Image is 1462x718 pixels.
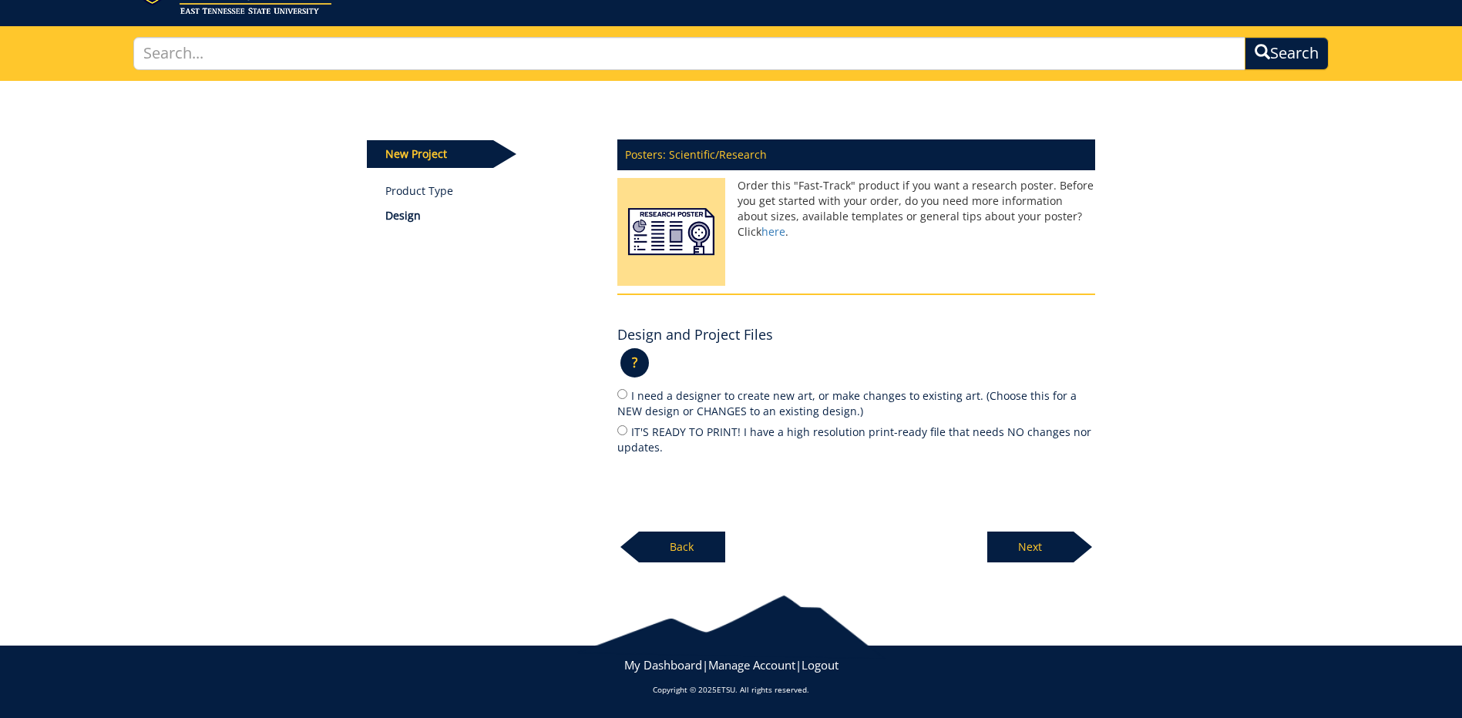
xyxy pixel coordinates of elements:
p: Back [639,532,725,562]
input: IT'S READY TO PRINT! I have a high resolution print-ready file that needs NO changes nor updates. [617,425,627,435]
a: Logout [802,657,839,673]
a: ETSU [717,684,735,695]
p: Order this "Fast-Track" product if you want a research poster. Before you get started with your o... [617,178,1095,240]
a: Manage Account [708,657,795,673]
label: IT'S READY TO PRINT! I have a high resolution print-ready file that needs NO changes nor updates. [617,423,1095,455]
p: Design [385,208,594,223]
p: Next [987,532,1074,562]
h4: Design and Project Files [617,327,773,343]
a: My Dashboard [624,657,702,673]
a: Product Type [385,183,594,199]
input: I need a designer to create new art, or make changes to existing art. (Choose this for a NEW desi... [617,389,627,399]
p: Posters: Scientific/Research [617,139,1095,170]
a: here [761,224,785,239]
label: I need a designer to create new art, or make changes to existing art. (Choose this for a NEW desi... [617,387,1095,419]
p: ? [620,348,649,377]
button: Search [1245,37,1329,70]
input: Search... [133,37,1245,70]
p: New Project [367,140,493,168]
